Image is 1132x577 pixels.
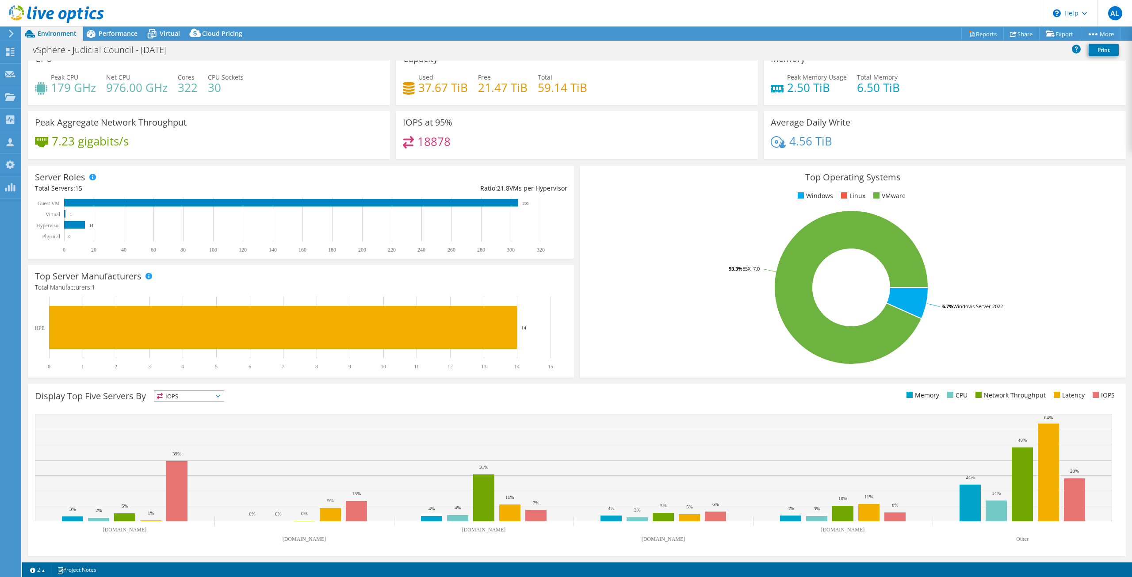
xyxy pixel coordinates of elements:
[63,247,65,253] text: 0
[787,73,847,81] span: Peak Memory Usage
[327,498,334,503] text: 9%
[42,233,60,240] text: Physical
[103,527,147,533] text: [DOMAIN_NAME]
[533,500,539,505] text: 7%
[1053,9,1061,17] svg: \n
[945,390,968,400] li: CPU
[388,247,396,253] text: 220
[328,247,336,253] text: 180
[871,191,906,201] li: VMware
[447,363,453,370] text: 12
[839,191,865,201] li: Linux
[966,474,975,480] text: 24%
[961,27,1004,41] a: Reports
[417,247,425,253] text: 240
[35,172,85,182] h3: Server Roles
[348,363,351,370] text: 9
[857,73,898,81] span: Total Memory
[771,54,805,64] h3: Memory
[96,508,102,513] text: 2%
[857,83,900,92] h4: 6.50 TiB
[992,490,1001,496] text: 14%
[75,184,82,192] span: 15
[417,137,451,146] h4: 18878
[523,201,529,206] text: 305
[418,83,468,92] h4: 37.67 TiB
[789,136,832,146] h4: 4.56 TiB
[1108,6,1122,20] span: AL
[115,363,117,370] text: 2
[35,54,53,64] h3: CPU
[1039,27,1080,41] a: Export
[89,223,94,228] text: 14
[249,511,256,516] text: 0%
[1090,390,1115,400] li: IOPS
[942,303,953,310] tspan: 6.7%
[172,451,181,456] text: 39%
[301,183,567,193] div: Ratio: VMs per Hypervisor
[587,172,1119,182] h3: Top Operating Systems
[864,494,873,499] text: 11%
[381,363,386,370] text: 10
[208,73,244,81] span: CPU Sockets
[106,73,130,81] span: Net CPU
[35,118,187,127] h3: Peak Aggregate Network Throughput
[1070,468,1079,474] text: 28%
[1052,390,1085,400] li: Latency
[35,183,301,193] div: Total Servers:
[99,29,138,38] span: Performance
[208,83,244,92] h4: 30
[403,54,438,64] h3: Capacity
[52,136,129,146] h4: 7.23 gigabits/s
[497,184,509,192] span: 21.8
[282,363,284,370] text: 7
[1044,415,1053,420] text: 64%
[269,247,277,253] text: 140
[478,83,528,92] h4: 21.47 TiB
[209,247,217,253] text: 100
[973,390,1046,400] li: Network Throughput
[838,496,847,501] text: 10%
[505,494,514,500] text: 11%
[249,363,251,370] text: 6
[275,511,282,516] text: 0%
[712,501,719,507] text: 6%
[315,363,318,370] text: 8
[538,73,552,81] span: Total
[1080,27,1121,41] a: More
[514,363,520,370] text: 14
[352,491,361,496] text: 13%
[634,507,641,512] text: 3%
[814,506,820,511] text: 3%
[34,325,45,331] text: HPE
[151,247,156,253] text: 60
[81,363,84,370] text: 1
[70,212,72,217] text: 1
[46,211,61,218] text: Virtual
[301,511,308,516] text: 0%
[38,29,76,38] span: Environment
[686,504,693,509] text: 5%
[1089,44,1119,56] a: Print
[608,505,615,511] text: 4%
[660,503,667,508] text: 5%
[953,303,1003,310] tspan: Windows Server 2022
[403,118,452,127] h3: IOPS at 95%
[154,391,224,401] span: IOPS
[202,29,242,38] span: Cloud Pricing
[180,247,186,253] text: 80
[892,502,899,508] text: 6%
[428,506,435,511] text: 4%
[821,527,865,533] text: [DOMAIN_NAME]
[122,503,128,508] text: 5%
[69,506,76,512] text: 3%
[521,325,527,330] text: 14
[771,118,850,127] h3: Average Daily Write
[283,536,326,542] text: [DOMAIN_NAME]
[51,83,96,92] h4: 179 GHz
[24,564,51,575] a: 2
[106,83,168,92] h4: 976.00 GHz
[35,271,141,281] h3: Top Server Manufacturers
[358,247,366,253] text: 200
[38,200,60,206] text: Guest VM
